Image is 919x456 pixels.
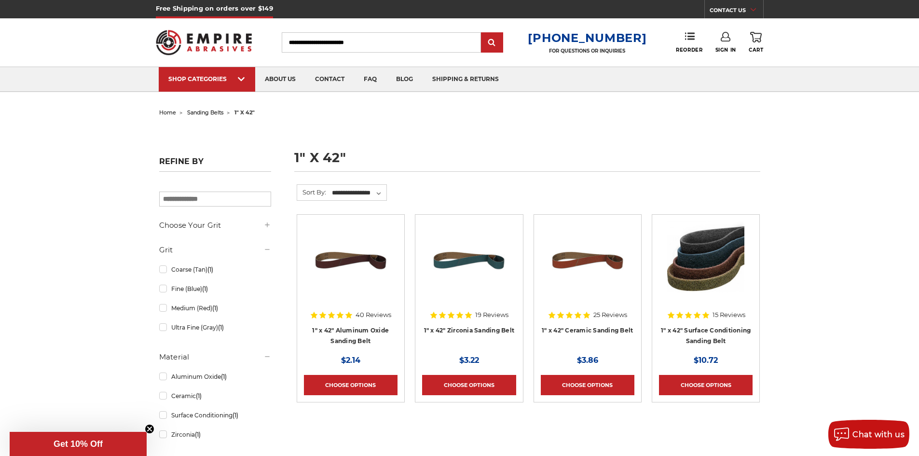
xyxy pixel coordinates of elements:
[852,430,905,439] span: Chat with us
[159,319,271,336] a: Ultra Fine (Gray)
[528,31,646,45] a: [PHONE_NUMBER]
[424,327,515,334] a: 1" x 42" Zirconia Sanding Belt
[312,327,389,345] a: 1" x 42" Aluminum Oxide Sanding Belt
[207,266,213,273] span: (1)
[667,221,744,299] img: 1"x42" Surface Conditioning Sanding Belts
[676,47,702,53] span: Reorder
[145,424,154,434] button: Close teaser
[159,109,176,116] a: home
[710,5,763,18] a: CONTACT US
[312,221,389,299] img: 1" x 42" Aluminum Oxide Belt
[749,32,763,53] a: Cart
[541,221,634,315] a: 1" x 42" Ceramic Belt
[168,75,246,83] div: SHOP CATEGORIES
[159,407,271,424] a: Surface Conditioning
[294,151,760,172] h1: 1" x 42"
[202,285,208,292] span: (1)
[354,67,386,92] a: faq
[713,312,745,318] span: 15 Reviews
[159,351,271,363] h5: Material
[341,356,360,365] span: $2.14
[661,327,751,345] a: 1" x 42" Surface Conditioning Sanding Belt
[330,186,386,200] select: Sort By:
[828,420,909,449] button: Chat with us
[305,67,354,92] a: contact
[159,220,271,231] h5: Choose Your Grit
[593,312,627,318] span: 25 Reviews
[54,439,103,449] span: Get 10% Off
[187,109,223,116] a: sanding belts
[10,432,147,456] div: Get 10% OffClose teaser
[659,375,753,395] a: Choose Options
[542,327,633,334] a: 1" x 42" Ceramic Sanding Belt
[423,67,508,92] a: shipping & returns
[297,185,326,199] label: Sort By:
[430,221,508,299] img: 1" x 42" Zirconia Belt
[221,373,227,380] span: (1)
[577,356,598,365] span: $3.86
[422,375,516,395] a: Choose Options
[159,157,271,172] h5: Refine by
[459,356,479,365] span: $3.22
[195,431,201,438] span: (1)
[159,261,271,278] a: Coarse (Tan)
[159,244,271,256] h5: Grit
[218,324,224,331] span: (1)
[356,312,391,318] span: 40 Reviews
[659,221,753,315] a: 1"x42" Surface Conditioning Sanding Belts
[549,221,626,299] img: 1" x 42" Ceramic Belt
[475,312,508,318] span: 19 Reviews
[694,356,718,365] span: $10.72
[234,109,255,116] span: 1" x 42"
[422,221,516,315] a: 1" x 42" Zirconia Belt
[212,304,218,312] span: (1)
[159,426,271,443] a: Zirconia
[676,32,702,53] a: Reorder
[159,387,271,404] a: Ceramic
[304,375,398,395] a: Choose Options
[541,375,634,395] a: Choose Options
[159,300,271,317] a: Medium (Red)
[159,368,271,385] a: Aluminum Oxide
[304,221,398,315] a: 1" x 42" Aluminum Oxide Belt
[196,392,202,400] span: (1)
[528,48,646,54] p: FOR QUESTIONS OR INQUIRIES
[156,24,252,61] img: Empire Abrasives
[159,280,271,297] a: Fine (Blue)
[233,412,238,419] span: (1)
[749,47,763,53] span: Cart
[715,47,736,53] span: Sign In
[386,67,423,92] a: blog
[255,67,305,92] a: about us
[482,33,502,53] input: Submit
